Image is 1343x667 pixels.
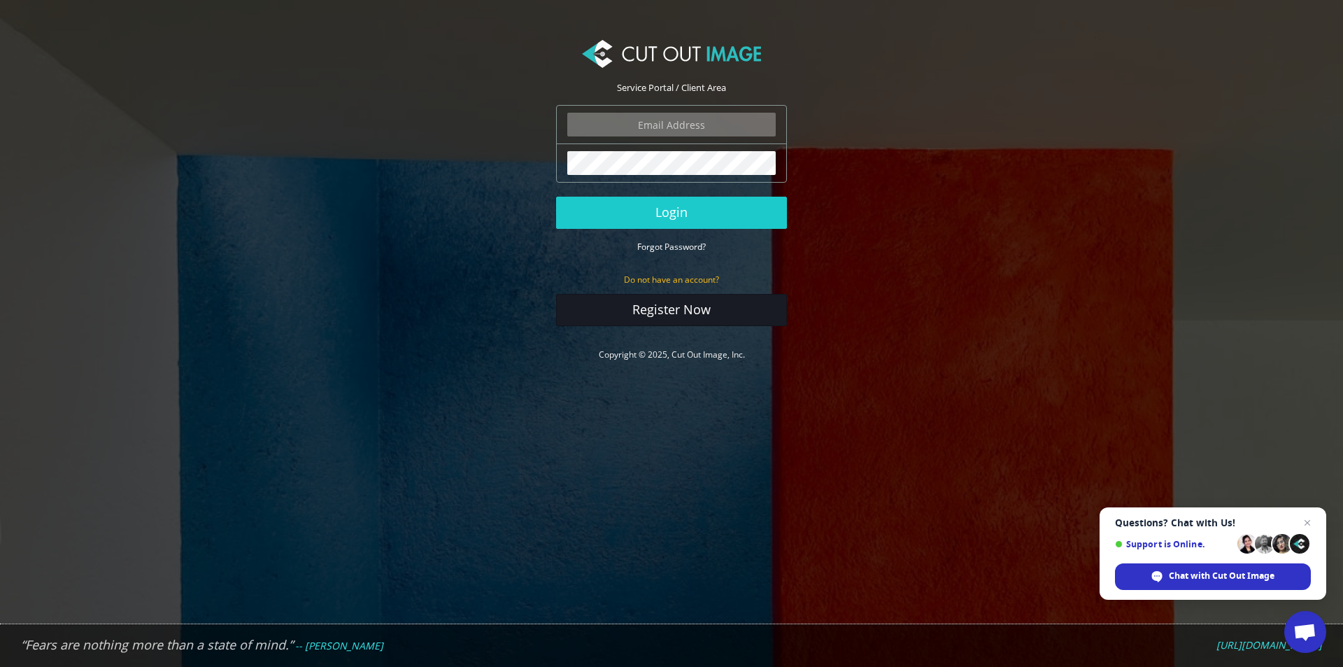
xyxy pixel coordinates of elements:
small: Do not have an account? [624,274,719,286]
em: “Fears are nothing more than a state of mind.” [21,636,293,653]
a: Forgot Password? [637,240,706,253]
small: Forgot Password? [637,241,706,253]
span: Questions? Chat with Us! [1115,517,1311,528]
div: Open chat [1284,611,1326,653]
span: Close chat [1299,514,1316,531]
button: Login [556,197,787,229]
input: Email Address [567,113,776,136]
a: Copyright © 2025, Cut Out Image, Inc. [599,349,745,360]
a: [URL][DOMAIN_NAME] [1216,639,1322,652]
div: Chat with Cut Out Image [1115,563,1311,590]
img: Cut Out Image [582,40,761,68]
span: Support is Online. [1115,539,1232,549]
a: Register Now [556,294,787,326]
em: -- [PERSON_NAME] [295,639,383,652]
span: Service Portal / Client Area [617,81,726,94]
span: Chat with Cut Out Image [1169,570,1274,582]
em: [URL][DOMAIN_NAME] [1216,638,1322,652]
